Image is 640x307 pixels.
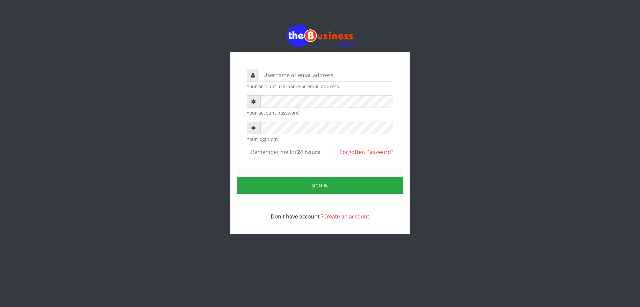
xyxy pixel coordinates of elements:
[247,136,393,143] small: Your login pin
[247,204,393,220] div: Don't have account ?
[247,109,393,116] small: Your account password
[323,213,369,220] a: Create an account
[247,83,393,90] small: Your account username or email address
[259,69,393,82] input: Username or email address
[297,148,320,156] b: 24 hours
[340,148,393,156] a: Forgotten Password?
[247,148,320,156] label: Remember me for
[237,177,403,194] button: Sign in
[247,150,251,154] input: Remember me for24 hours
